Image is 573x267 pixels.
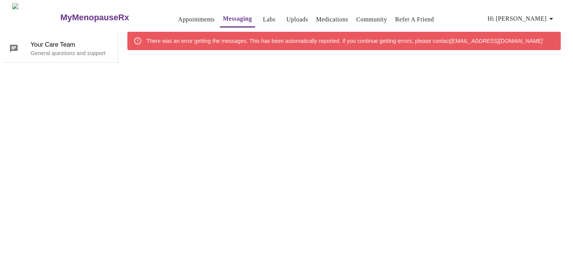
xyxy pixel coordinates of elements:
[356,14,387,25] a: Community
[223,13,252,24] a: Messaging
[178,14,215,25] a: Appointments
[286,14,308,25] a: Uploads
[12,3,59,32] img: MyMenopauseRx Logo
[147,34,543,48] div: There was an error getting the messages. This has been automatically reported. If you continue ge...
[257,12,282,27] button: Labs
[485,11,559,26] button: Hi [PERSON_NAME]
[220,11,255,28] button: Messaging
[392,12,437,27] button: Refer a Friend
[395,14,434,25] a: Refer a Friend
[175,12,218,27] button: Appointments
[313,12,351,27] button: Medications
[31,49,112,57] p: General questions and support
[316,14,348,25] a: Medications
[283,12,311,27] button: Uploads
[59,4,160,31] a: MyMenopauseRx
[31,40,112,49] span: Your Care Team
[263,14,275,25] a: Labs
[353,12,390,27] button: Community
[450,38,542,44] em: [EMAIL_ADDRESS][DOMAIN_NAME]
[3,35,118,62] div: Your Care TeamGeneral questions and support
[488,13,556,24] span: Hi [PERSON_NAME]
[60,13,129,23] h3: MyMenopauseRx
